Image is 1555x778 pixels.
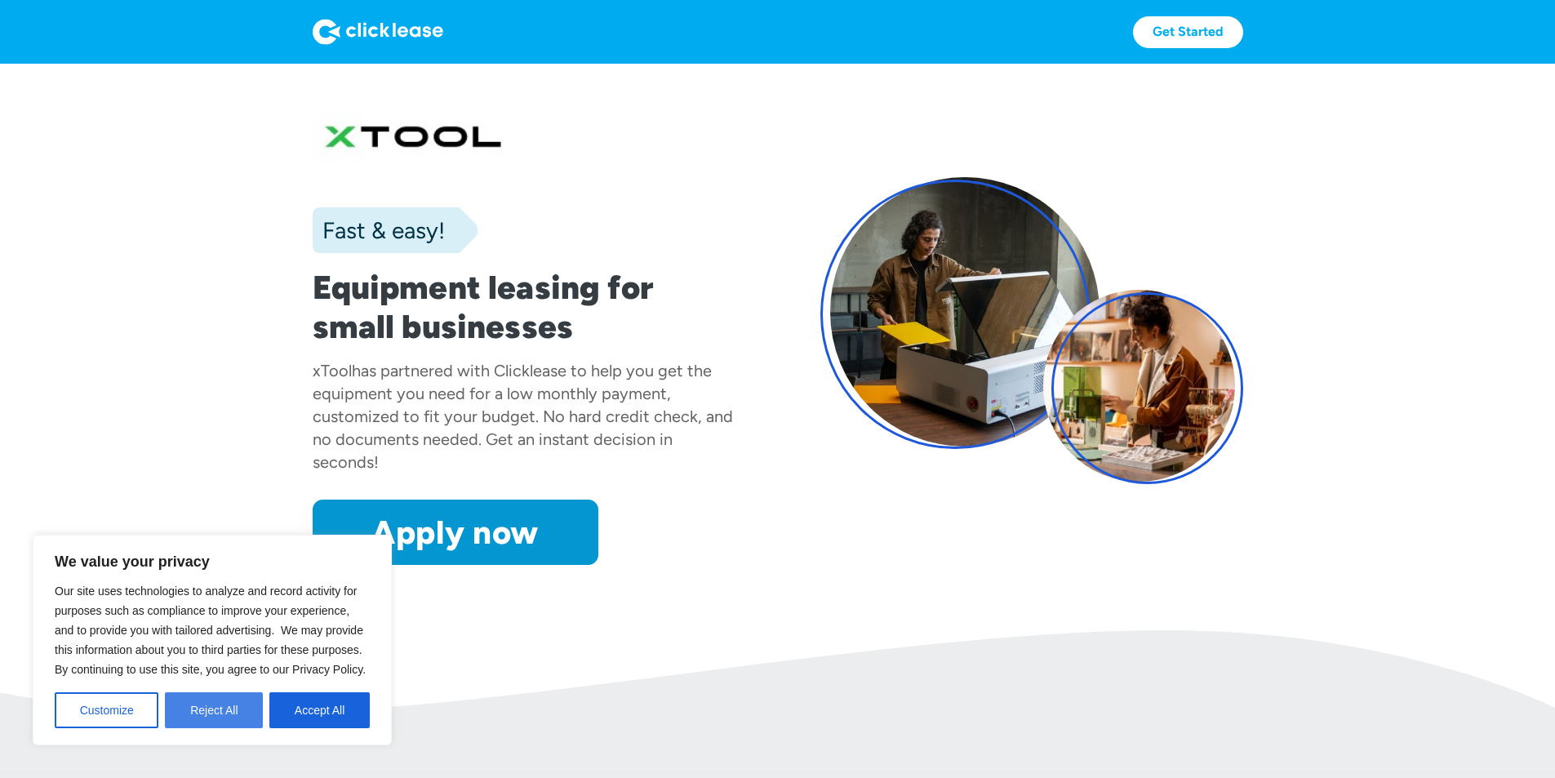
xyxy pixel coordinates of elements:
[313,500,598,565] a: Apply now
[313,19,443,45] img: Logo
[313,361,352,380] div: xTool
[33,535,392,745] div: We value your privacy
[313,268,735,346] h1: Equipment leasing for small businesses
[1133,16,1243,48] a: Get Started
[313,361,733,472] div: has partnered with Clicklease to help you get the equipment you need for a low monthly payment, c...
[269,692,370,728] button: Accept All
[313,214,445,247] div: Fast & easy!
[165,692,263,728] button: Reject All
[55,552,370,571] p: We value your privacy
[55,692,158,728] button: Customize
[55,585,366,676] span: Our site uses technologies to analyze and record activity for purposes such as compliance to impr...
